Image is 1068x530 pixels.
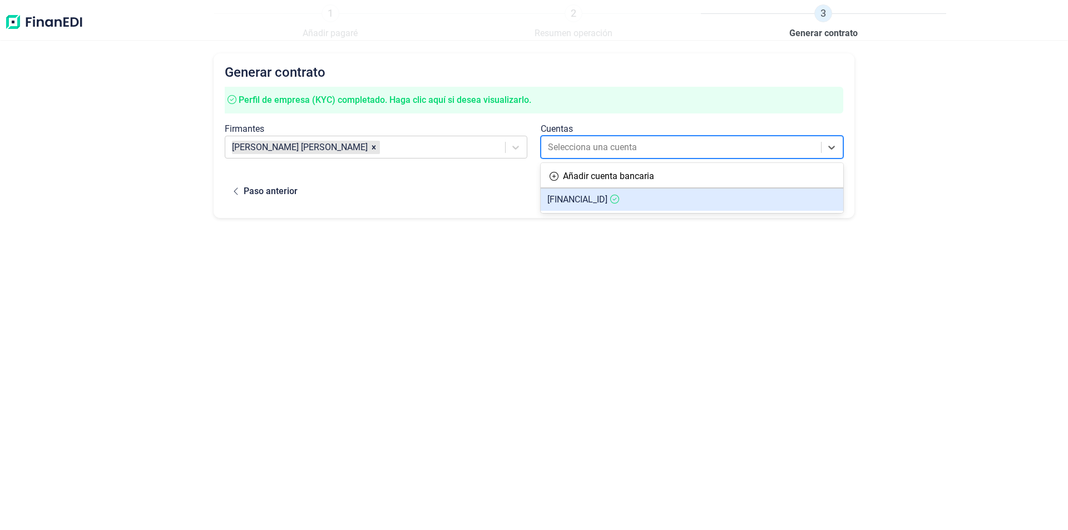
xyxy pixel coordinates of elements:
[244,185,298,198] div: Paso anterior
[814,4,832,22] span: 3
[547,194,607,205] span: [FINANCIAL_ID]
[232,141,368,154] article: [PERSON_NAME] [PERSON_NAME]
[4,4,83,40] img: Logo de aplicación
[541,165,843,187] div: Añadir cuenta bancaria
[225,65,843,80] h2: Generar contrato
[368,141,380,154] div: Remove BEATRICE ELENA
[789,4,858,40] a: 3Generar contrato
[239,95,531,105] span: Perfil de empresa (KYC) completado. Haga clic aquí si desea visualizarlo.
[541,165,663,187] button: Añadir cuenta bancaria
[563,170,654,183] div: Añadir cuenta bancaria
[225,176,306,207] button: Paso anterior
[789,27,858,40] span: Generar contrato
[225,122,527,136] div: Firmantes
[541,122,843,136] div: Cuentas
